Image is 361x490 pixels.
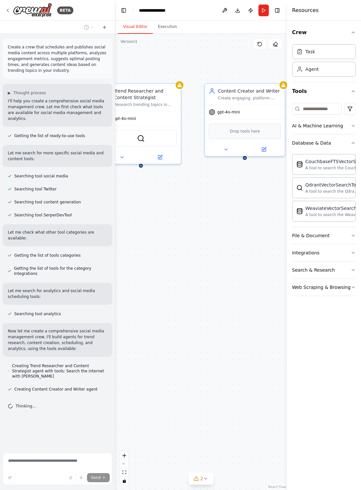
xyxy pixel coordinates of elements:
[14,213,72,218] span: Searching tool SerperDevTool
[292,100,356,301] div: Tools
[268,485,286,489] a: React Flow attribution
[296,185,303,191] img: QdrantVectorSearchTool
[292,279,356,296] button: Web Scraping & Browsing
[8,90,46,96] button: ▶Thought process
[113,116,136,121] span: gpt-4o-mini
[139,7,177,14] nav: breadcrumb
[13,3,52,18] img: Logo
[296,161,303,168] img: CouchbaseFTSVectorSearchTool
[305,48,315,55] div: Task
[14,311,61,316] span: Searching tool analytics
[292,227,356,244] button: File & Document
[66,473,75,482] button: Upload files
[118,20,153,34] button: Visual Editor
[292,244,356,261] button: Integrations
[120,460,129,468] button: zoom out
[273,6,282,15] button: Hide right sidebar
[99,23,110,31] button: Start a new chat
[8,44,107,73] p: Create a crew that schedules and publishes social media content across multiple platforms, analyz...
[16,404,36,409] span: Thinking...
[296,208,303,214] img: WeaviateVectorSearchTool
[189,473,214,485] button: 2
[218,96,281,101] div: Create engaging, platform-specific social media content including posts, captions, hashtags, and ...
[137,135,145,142] img: SerperDevTool
[14,133,85,138] span: Getting the list of ready-to-use tools
[245,146,282,153] button: Open in side panel
[305,182,360,188] div: QdrantVectorSearchTool
[292,6,319,14] h4: Resources
[100,83,181,164] div: Trend Researcher and Content StrategistResearch trending topics in {industry} and identify optima...
[292,42,356,82] div: Crew
[87,473,110,482] button: Send
[305,189,360,194] div: A tool to search the Qdrant database for relevant information on internal documents.
[200,475,203,482] span: 2
[8,229,107,241] p: Let me check what other tool categories are available:
[230,128,260,135] span: Drop tools here
[8,328,107,352] p: Now let me create a comprehensive social media management crew. I'll build agents for trend resea...
[14,174,68,179] span: Searching tool social media
[153,20,182,34] button: Execution
[292,267,335,273] div: Search & Research
[14,253,81,258] span: Getting the list of tools categories
[204,83,285,157] div: Content Creator and WriterCreate engaging, platform-specific social media content including posts...
[91,475,101,480] span: Send
[8,288,107,300] p: Let me search for analytics and social media scheduling tools:
[14,266,107,276] span: Getting the list of tools for the category Integrations
[12,363,107,379] span: Creating Trend Researcher and Content Strategist agent with tools: Search the internet with [PERS...
[292,250,319,256] div: Integrations
[5,473,14,482] button: Improve this prompt
[292,140,331,146] div: Database & Data
[292,82,356,100] button: Tools
[14,387,97,392] span: Creating Content Creator and Writer agent
[13,90,46,96] span: Thought process
[292,151,356,227] div: Database & Data
[292,117,356,134] button: AI & Machine Learning
[114,88,177,101] div: Trend Researcher and Content Strategist
[305,66,319,72] div: Agent
[8,90,11,96] span: ▶
[292,122,343,129] div: AI & Machine Learning
[120,477,129,485] button: toggle interactivity
[77,473,86,482] button: Click to speak your automation idea
[292,23,356,42] button: Crew
[119,6,128,15] button: Hide left sidebar
[120,39,137,44] div: Version 1
[14,200,81,205] span: Searching tool content generation
[217,110,240,115] span: gpt-4o-mini
[292,135,356,151] button: Database & Data
[57,6,73,14] div: BETA
[8,98,107,122] p: I'll help you create a comprehensive social media management crew. Let me first check what tools ...
[14,187,56,192] span: Searching tool Twitter
[120,451,129,485] div: React Flow controls
[142,153,178,161] button: Open in side panel
[292,232,330,239] div: File & Document
[120,468,129,477] button: fit view
[8,150,107,162] p: Let me search for more specific social media and content tools:
[120,451,129,460] button: zoom in
[114,102,177,107] div: Research trending topics in {industry} and identify optimal content opportunities for social medi...
[292,284,351,290] div: Web Scraping & Browsing
[292,262,356,278] button: Search & Research
[218,88,281,94] div: Content Creator and Writer
[81,23,97,31] button: Switch to previous chat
